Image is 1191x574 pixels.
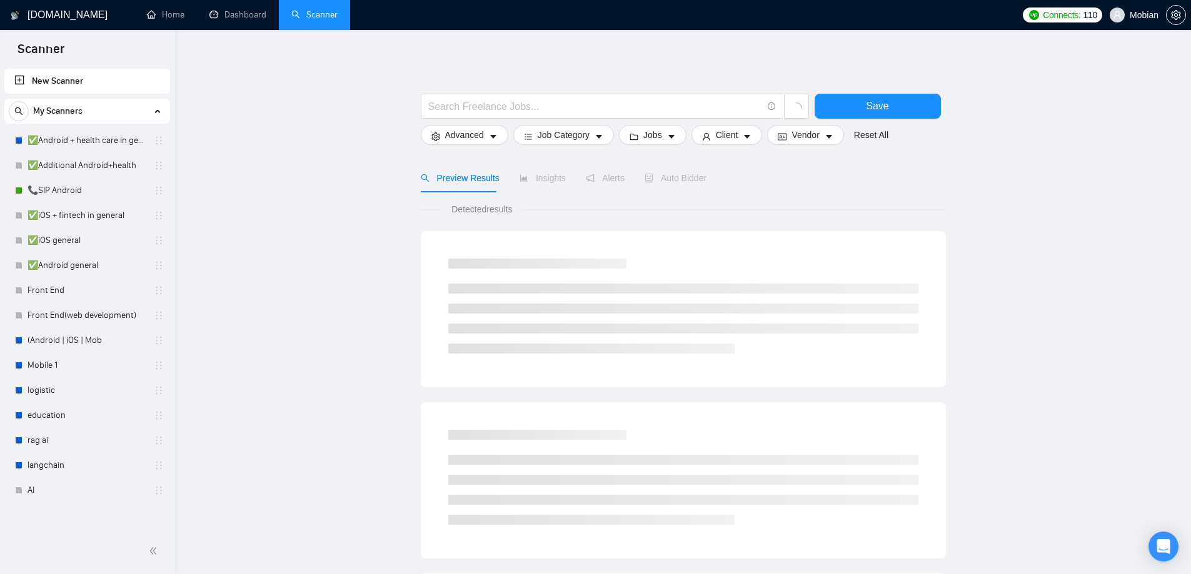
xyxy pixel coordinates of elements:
[28,228,146,253] a: ✅iOS general
[154,410,164,420] span: holder
[28,403,146,428] a: education
[421,125,508,145] button: settingAdvancedcaret-down
[645,173,706,183] span: Auto Bidder
[154,260,164,270] span: holder
[28,478,146,503] a: AI
[9,107,28,116] span: search
[154,136,164,146] span: holder
[154,485,164,495] span: holder
[11,6,19,26] img: logo
[154,460,164,470] span: holder
[825,132,833,141] span: caret-down
[1029,10,1039,20] img: upwork-logo.png
[791,102,802,114] span: loading
[815,94,941,119] button: Save
[28,178,146,203] a: 📞SIP Android
[443,202,521,216] span: Detected results
[743,132,751,141] span: caret-down
[619,125,686,145] button: folderJobscaret-down
[702,132,711,141] span: user
[667,132,676,141] span: caret-down
[513,125,614,145] button: barsJob Categorycaret-down
[767,125,843,145] button: idcardVendorcaret-down
[28,153,146,178] a: ✅Additional Android+health
[28,303,146,328] a: Front End(web development)
[28,253,146,278] a: ✅Android general
[28,328,146,353] a: (Android | iOS | Mob
[28,378,146,403] a: logistic
[154,186,164,195] span: holder
[520,173,566,183] span: Insights
[154,335,164,345] span: holder
[28,128,146,153] a: ✅Android + health care in general
[1166,10,1186,20] a: setting
[421,174,430,182] span: search
[28,203,146,228] a: ✅iOS + fintech in general
[147,9,184,20] a: homeHome
[538,128,590,142] span: Job Category
[1166,5,1186,25] button: setting
[154,285,164,295] span: holder
[854,128,888,142] a: Reset All
[595,132,603,141] span: caret-down
[866,98,888,114] span: Save
[28,453,146,478] a: langchain
[778,132,786,141] span: idcard
[643,128,662,142] span: Jobs
[154,360,164,370] span: holder
[586,173,625,183] span: Alerts
[291,9,338,20] a: searchScanner
[4,69,170,94] li: New Scanner
[431,132,440,141] span: setting
[28,353,146,378] a: Mobile 1
[1083,8,1097,22] span: 110
[149,545,161,557] span: double-left
[154,235,164,245] span: holder
[586,174,595,182] span: notification
[154,310,164,320] span: holder
[421,173,500,183] span: Preview Results
[645,174,653,182] span: robot
[768,102,776,111] span: info-circle
[14,69,160,94] a: New Scanner
[28,428,146,453] a: rag ai
[154,161,164,171] span: holder
[154,210,164,220] span: holder
[1113,11,1122,19] span: user
[716,128,738,142] span: Client
[1043,8,1080,22] span: Connects:
[209,9,266,20] a: dashboardDashboard
[1167,10,1185,20] span: setting
[9,101,29,121] button: search
[445,128,484,142] span: Advanced
[691,125,763,145] button: userClientcaret-down
[33,99,83,124] span: My Scanners
[428,99,762,114] input: Search Freelance Jobs...
[28,278,146,303] a: Front End
[1148,532,1178,562] div: Open Intercom Messenger
[791,128,819,142] span: Vendor
[154,385,164,395] span: holder
[8,40,74,66] span: Scanner
[524,132,533,141] span: bars
[630,132,638,141] span: folder
[4,99,170,503] li: My Scanners
[489,132,498,141] span: caret-down
[520,174,528,182] span: area-chart
[154,435,164,445] span: holder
